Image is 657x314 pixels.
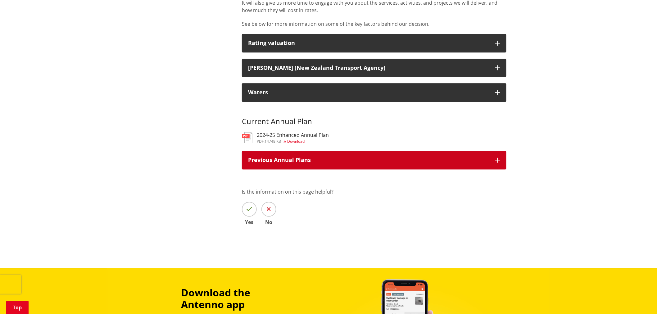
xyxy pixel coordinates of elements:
img: document-pdf.svg [242,132,252,143]
h3: Waters [248,89,489,96]
a: 2024-25 Enhanced Annual Plan pdf,14748 KB Download [242,132,329,143]
button: Previous Annual Plans [242,151,506,169]
h3: Rating valuation [248,40,489,46]
button: Rating valuation [242,34,506,52]
button: Waters [242,83,506,102]
p: See below for more information on some of the key factors behind our decision. [242,20,506,28]
span: No [261,220,276,225]
span: Download [287,139,305,144]
span: Yes [242,220,257,225]
div: Previous Annual Plans [248,157,489,163]
p: Is the information on this page helpful? [242,188,506,195]
h3: [PERSON_NAME] (New Zealand Transport Agency) [248,65,489,71]
h3: Current Annual Plan [242,108,506,126]
span: pdf [257,139,264,144]
iframe: Messenger Launcher [628,288,651,310]
a: Top [6,301,29,314]
button: [PERSON_NAME] (New Zealand Transport Agency) [242,59,506,77]
h3: 2024-25 Enhanced Annual Plan [257,132,329,138]
span: 14748 KB [265,139,281,144]
div: , [257,140,329,143]
h3: Download the Antenno app [181,287,293,311]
